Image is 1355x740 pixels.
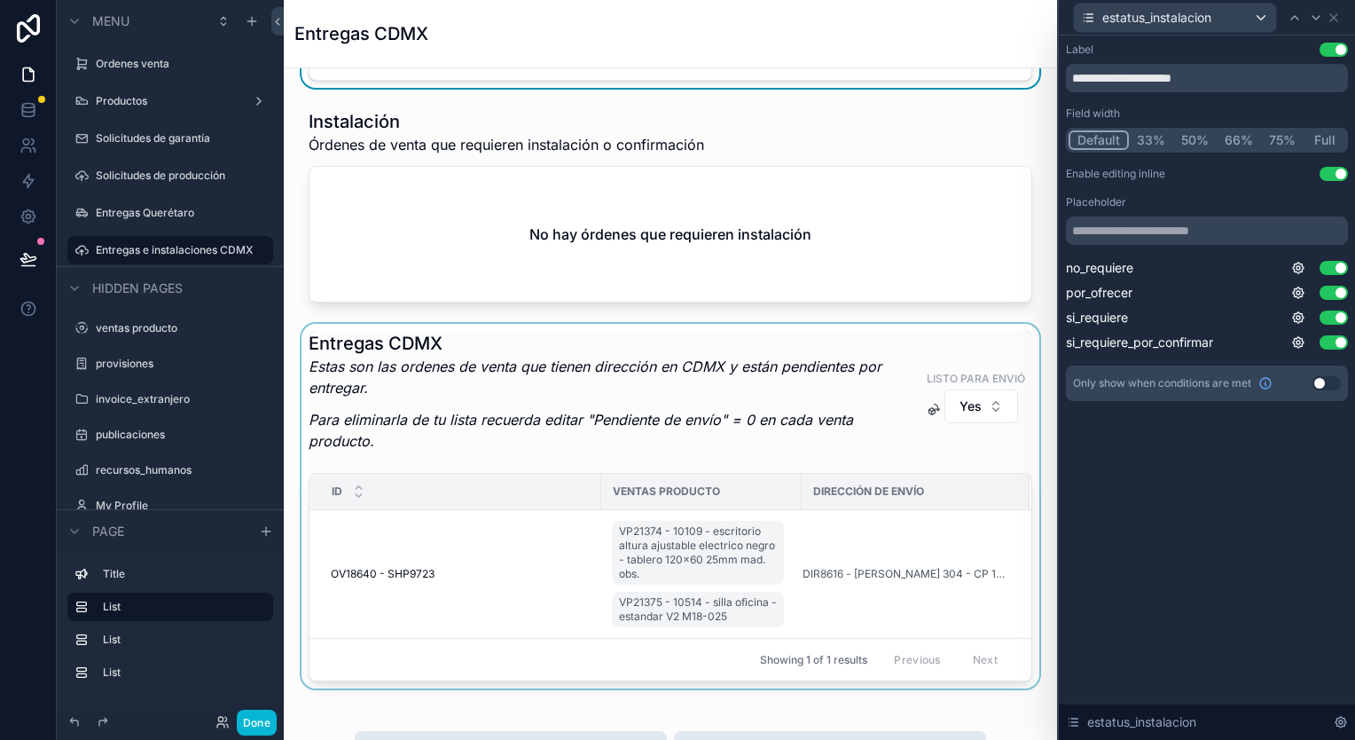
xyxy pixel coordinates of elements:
[294,21,428,46] h1: Entregas CDMX
[1069,130,1129,150] button: Default
[1129,130,1173,150] button: 33%
[1066,309,1128,327] span: si_requiere
[103,665,266,680] label: List
[1066,106,1120,121] label: Field width
[1066,259,1133,277] span: no_requiere
[103,600,259,614] label: List
[1073,3,1277,33] button: estatus_instalacion
[1066,43,1093,57] div: Label
[613,484,720,499] span: Ventas producto
[96,131,270,146] label: Solicitudes de garantía
[1087,713,1196,731] span: estatus_instalacion
[96,321,270,335] label: ventas producto
[96,206,270,220] label: Entregas Querétaro
[103,567,266,581] label: Title
[92,523,124,540] span: Page
[57,552,284,705] div: scrollable content
[103,633,266,647] label: List
[96,463,270,477] label: recursos_humanos
[1261,130,1304,150] button: 75%
[96,499,270,513] label: My Profile
[760,653,867,667] span: Showing 1 of 1 results
[96,357,270,371] label: provisiones
[1102,9,1211,27] span: estatus_instalacion
[813,484,924,499] span: Dirección de envío
[1066,195,1126,209] label: Placeholder
[1073,376,1251,390] span: Only show when conditions are met
[92,279,183,297] span: Hidden pages
[1173,130,1217,150] button: 50%
[237,710,277,736] button: Done
[96,428,270,442] label: publicaciones
[96,169,270,183] label: Solicitudes de producción
[1304,130,1345,150] button: Full
[1066,334,1213,351] span: si_requiere_por_confirmar
[92,12,129,30] span: Menu
[1066,284,1132,302] span: por_ofrecer
[1217,130,1261,150] button: 66%
[1066,167,1165,181] div: Enable editing inline
[96,94,245,108] label: Productos
[96,57,270,71] label: Ordenes venta
[96,392,270,406] label: invoice_extranjero
[96,243,262,257] label: Entregas e instalaciones CDMX
[332,484,342,499] span: ID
